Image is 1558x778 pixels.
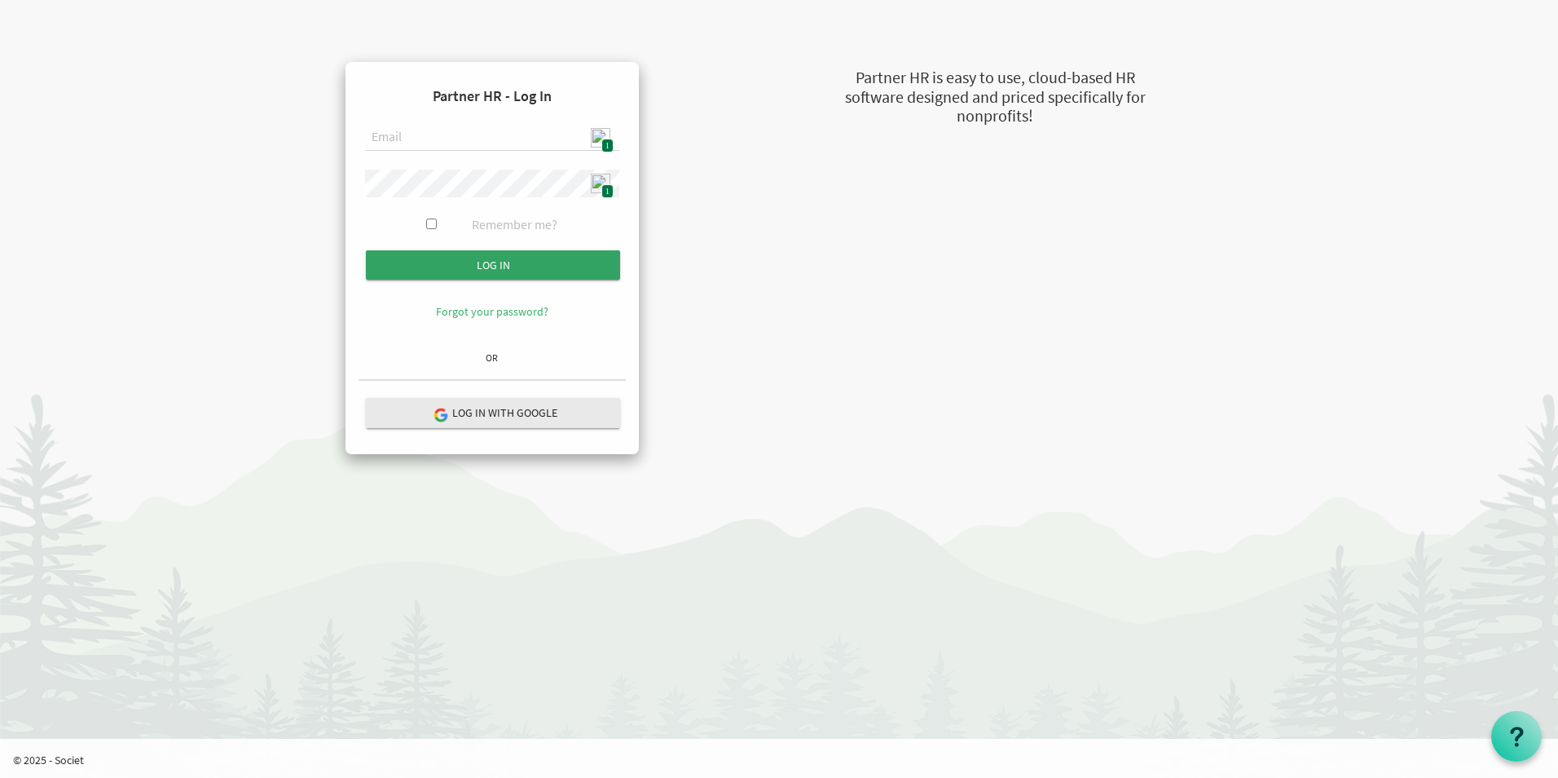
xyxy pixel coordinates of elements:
div: Partner HR is easy to use, cloud-based HR [763,66,1227,90]
label: Remember me? [472,215,557,234]
button: Log in with Google [366,398,620,428]
a: Forgot your password? [436,304,548,319]
p: © 2025 - Societ [13,752,1558,768]
span: 1 [601,139,614,153]
input: Email [365,124,619,152]
div: nonprofits! [763,104,1227,128]
h6: OR [359,352,626,363]
input: Log in [366,250,620,280]
h4: Partner HR - Log In [359,75,626,117]
img: google-logo.png [433,407,447,422]
span: 1 [601,184,614,198]
img: npw-badge-icon.svg [591,174,610,193]
div: software designed and priced specifically for [763,86,1227,109]
img: npw-badge-icon.svg [591,128,610,148]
